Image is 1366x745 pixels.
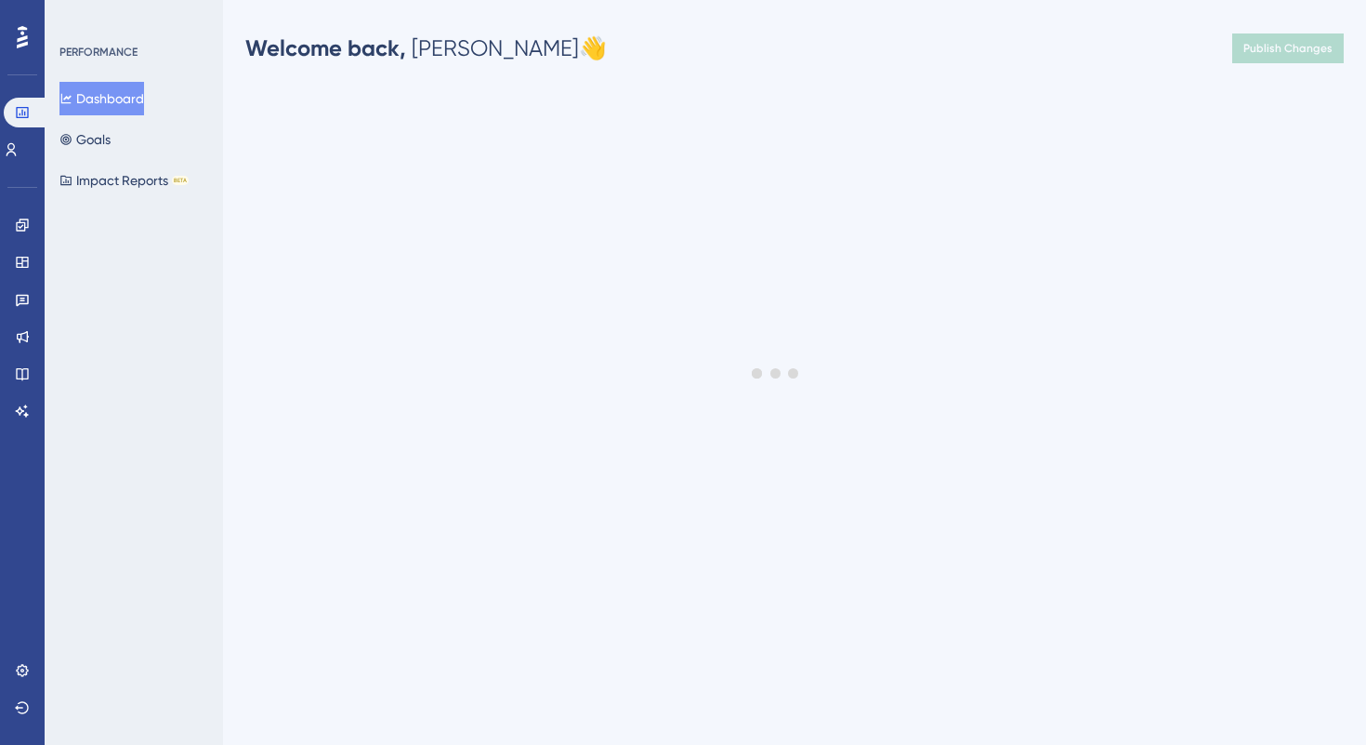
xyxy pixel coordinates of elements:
[59,164,189,197] button: Impact ReportsBETA
[1232,33,1344,63] button: Publish Changes
[245,33,607,63] div: [PERSON_NAME] 👋
[245,34,406,61] span: Welcome back,
[59,82,144,115] button: Dashboard
[59,45,138,60] div: PERFORMANCE
[1243,41,1333,56] span: Publish Changes
[59,123,111,156] button: Goals
[172,176,189,185] div: BETA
